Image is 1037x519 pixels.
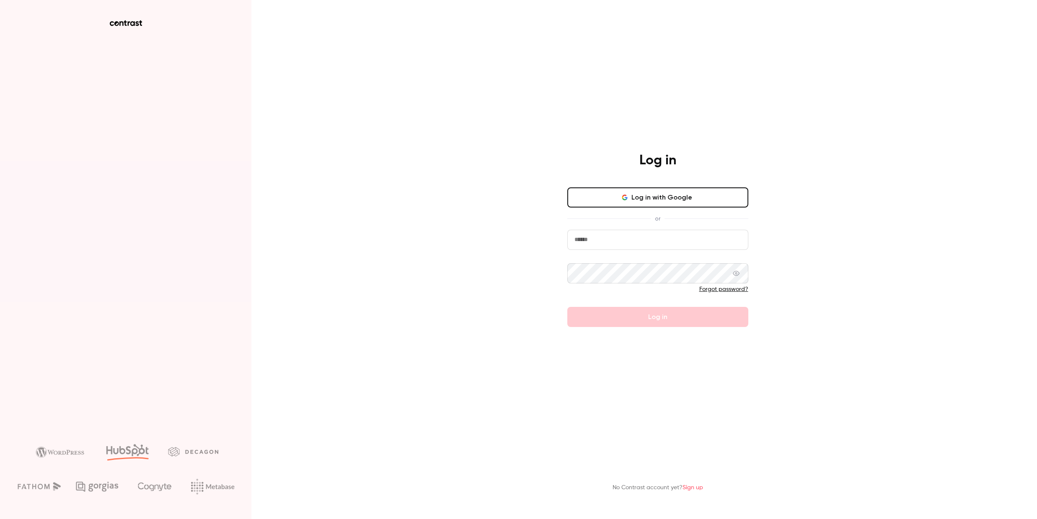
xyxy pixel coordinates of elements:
[613,483,703,492] p: No Contrast account yet?
[567,187,748,208] button: Log in with Google
[699,286,748,292] a: Forgot password?
[168,447,218,456] img: decagon
[651,214,665,223] span: or
[639,152,676,169] h4: Log in
[683,485,703,490] a: Sign up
